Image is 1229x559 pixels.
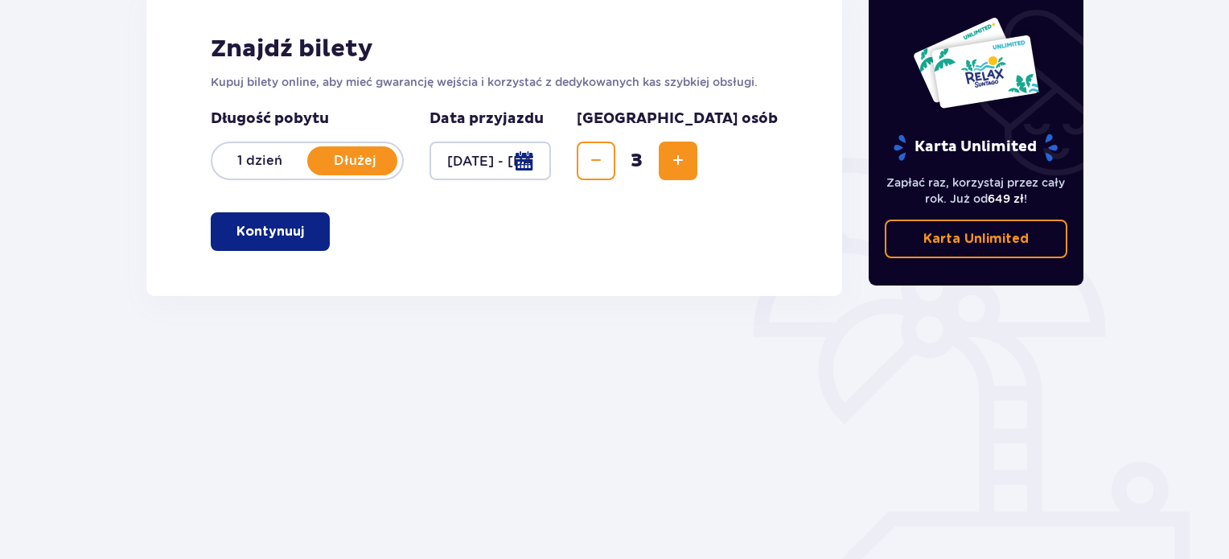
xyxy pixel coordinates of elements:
[659,142,697,180] button: Increase
[236,223,304,240] p: Kontynuuj
[430,109,544,129] p: Data przyjazdu
[211,74,778,90] p: Kupuj bilety online, aby mieć gwarancję wejścia i korzystać z dedykowanych kas szybkiej obsługi.
[577,142,615,180] button: Decrease
[211,34,778,64] h2: Znajdź bilety
[211,212,330,251] button: Kontynuuj
[885,220,1068,258] a: Karta Unlimited
[923,230,1029,248] p: Karta Unlimited
[211,109,404,129] p: Długość pobytu
[212,152,307,170] p: 1 dzień
[577,109,778,129] p: [GEOGRAPHIC_DATA] osób
[619,149,656,173] span: 3
[988,192,1024,205] span: 649 zł
[892,134,1059,162] p: Karta Unlimited
[885,175,1068,207] p: Zapłać raz, korzystaj przez cały rok. Już od !
[307,152,402,170] p: Dłużej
